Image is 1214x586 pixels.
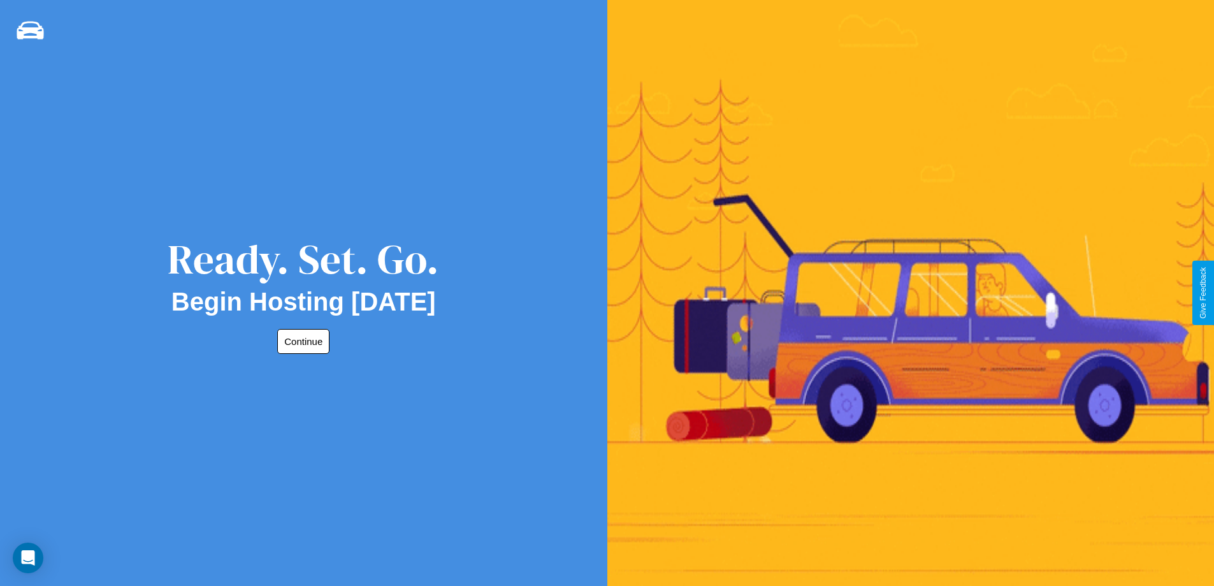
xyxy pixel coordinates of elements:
div: Open Intercom Messenger [13,543,43,573]
div: Give Feedback [1199,267,1208,319]
div: Ready. Set. Go. [168,231,439,288]
h2: Begin Hosting [DATE] [171,288,436,316]
button: Continue [277,329,329,354]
